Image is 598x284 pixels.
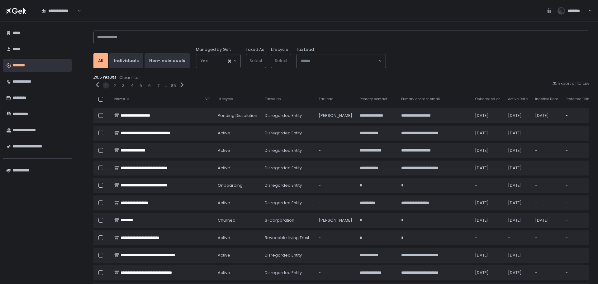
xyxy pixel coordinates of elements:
button: All [93,53,108,68]
button: Individuals [109,53,143,68]
span: active [218,253,230,258]
span: Active Date [508,97,528,101]
div: - [535,270,558,276]
div: [DATE] [508,270,528,276]
span: onboarding [218,183,243,188]
span: VIP [205,97,210,101]
div: [DATE] [508,130,528,136]
div: - [319,130,352,136]
div: - [566,148,592,153]
div: Disregarded Entity [265,200,311,206]
span: Managed by Gelt [196,47,231,52]
div: - [319,148,352,153]
button: 6 [148,83,151,89]
div: Disregarded Entity [265,183,311,188]
div: - [566,253,592,258]
span: active [218,148,230,153]
div: [DATE] [508,200,528,206]
button: 5 [140,83,142,89]
button: 3 [122,83,125,89]
input: Search for option [301,58,378,64]
div: - [535,148,558,153]
div: [DATE] [535,218,558,223]
div: Disregarded Entity [265,130,311,136]
div: Search for option [297,54,386,68]
span: active [218,235,230,241]
div: [DATE] [508,165,528,171]
div: [DATE] [475,270,501,276]
div: 2105 results [93,75,589,81]
div: Disregarded Entity [265,148,311,153]
div: - [566,113,592,118]
span: Select [249,58,262,64]
input: Search for option [208,58,227,64]
div: 7 [157,83,159,89]
div: ... [164,83,167,88]
div: All [98,58,103,64]
div: Revocable Living Trust [265,235,311,241]
label: Lifecycle [271,47,288,52]
button: 2 [113,83,116,89]
div: - [566,235,592,241]
div: - [566,183,592,188]
span: active [218,270,230,276]
div: - [535,130,558,136]
span: Name [114,97,125,101]
div: [DATE] [475,200,501,206]
span: Preferred Filing [566,97,592,101]
div: - [535,165,558,171]
div: - [319,253,352,258]
div: Disregarded Entity [265,270,311,276]
div: Individuals [114,58,139,64]
span: Taxed as [265,97,281,101]
div: [DATE] [508,113,528,118]
div: [DATE] [475,130,501,136]
div: - [566,218,592,223]
div: [DATE] [508,218,528,223]
div: [DATE] [475,253,501,258]
span: Lifecycle [218,97,233,101]
span: Primary contact email [401,97,440,101]
div: 4 [131,83,134,89]
div: S-Corporation [265,218,311,223]
div: Clear filter [119,75,140,80]
span: Onboarded on [475,97,501,101]
div: [DATE] [508,148,528,153]
div: [DATE] [475,165,501,171]
button: Clear filter [119,75,140,81]
div: Disregarded Entity [265,113,311,118]
div: - [319,165,352,171]
span: Yes [201,58,208,64]
div: [DATE] [508,183,528,188]
span: active [218,200,230,206]
button: 1 [105,83,107,89]
span: pending Dissolution [218,113,257,118]
span: active [218,130,230,136]
div: - [475,183,501,188]
div: - [566,270,592,276]
div: Disregarded Entity [265,165,311,171]
div: - [319,183,352,188]
div: - [566,200,592,206]
span: Primary contact [360,97,387,101]
button: Non-Individuals [145,53,190,68]
div: - [475,235,501,241]
div: Non-Individuals [149,58,185,64]
button: 85 [171,83,176,89]
span: Inactive Date [535,97,558,101]
div: - [566,165,592,171]
div: [DATE] [508,253,528,258]
div: [PERSON_NAME] [319,113,352,118]
div: - [535,200,558,206]
div: [DATE] [475,218,501,223]
button: Clear Selected [228,60,231,63]
span: active [218,165,230,171]
div: [DATE] [475,148,501,153]
label: Taxed As [246,47,264,52]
